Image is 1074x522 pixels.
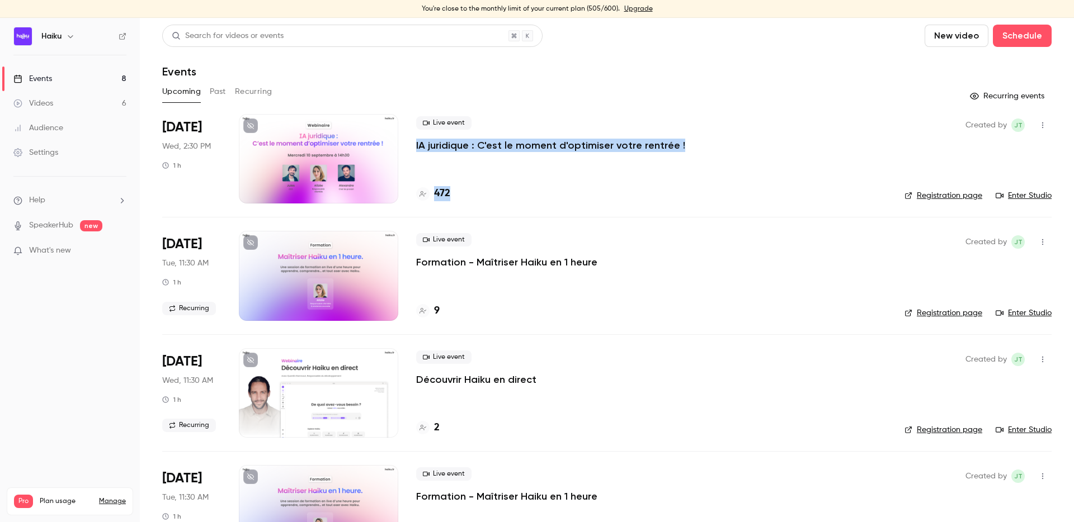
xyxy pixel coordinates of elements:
[162,114,221,203] div: Sep 10 Wed, 2:30 PM (Europe/Paris)
[162,65,196,78] h1: Events
[965,235,1007,249] span: Created by
[162,419,216,432] span: Recurring
[965,118,1007,132] span: Created by
[14,27,32,45] img: Haiku
[1014,469,1023,483] span: jT
[13,147,58,158] div: Settings
[1011,118,1025,132] span: jean Touzet
[996,307,1052,319] a: Enter Studio
[965,353,1007,366] span: Created by
[162,83,201,101] button: Upcoming
[416,233,472,246] span: Live event
[416,139,685,152] a: IA juridique : C'est le moment d'optimiser votre rentrée !
[1014,235,1023,249] span: jT
[416,373,536,386] a: Découvrir Haiku en direct
[162,512,181,521] div: 1 h
[965,87,1052,105] button: Recurring events
[172,30,284,42] div: Search for videos or events
[13,122,63,134] div: Audience
[925,25,988,47] button: New video
[29,194,45,206] span: Help
[1011,353,1025,366] span: jean Touzet
[996,424,1052,435] a: Enter Studio
[416,490,597,503] a: Formation - Maîtriser Haiku en 1 heure
[41,31,62,42] h6: Haiku
[162,395,181,404] div: 1 h
[416,420,440,435] a: 2
[434,303,440,319] h4: 9
[162,231,221,320] div: Sep 16 Tue, 11:30 AM (Europe/Paris)
[993,25,1052,47] button: Schedule
[162,118,202,136] span: [DATE]
[14,495,33,508] span: Pro
[162,278,181,287] div: 1 h
[624,4,653,13] a: Upgrade
[996,190,1052,201] a: Enter Studio
[29,220,73,231] a: SpeakerHub
[416,467,472,481] span: Live event
[40,497,92,506] span: Plan usage
[162,302,216,315] span: Recurring
[162,258,209,269] span: Tue, 11:30 AM
[162,492,209,503] span: Tue, 11:30 AM
[162,353,202,371] span: [DATE]
[80,220,102,231] span: new
[416,350,472,364] span: Live event
[235,83,272,101] button: Recurring
[1011,235,1025,249] span: jean Touzet
[13,194,126,206] li: help-dropdown-opener
[416,303,440,319] a: 9
[162,141,211,152] span: Wed, 2:30 PM
[210,83,226,101] button: Past
[29,245,71,257] span: What's new
[965,469,1007,483] span: Created by
[99,497,126,506] a: Manage
[162,375,213,386] span: Wed, 11:30 AM
[13,73,52,84] div: Events
[1014,118,1023,132] span: jT
[905,190,982,201] a: Registration page
[416,255,597,269] a: Formation - Maîtriser Haiku en 1 heure
[1011,469,1025,483] span: jean Touzet
[162,469,202,487] span: [DATE]
[434,420,440,435] h4: 2
[162,348,221,438] div: Sep 17 Wed, 11:30 AM (Europe/Paris)
[905,424,982,435] a: Registration page
[416,186,450,201] a: 472
[13,98,53,109] div: Videos
[416,116,472,130] span: Live event
[162,235,202,253] span: [DATE]
[162,161,181,170] div: 1 h
[1014,353,1023,366] span: jT
[905,307,982,319] a: Registration page
[434,186,450,201] h4: 472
